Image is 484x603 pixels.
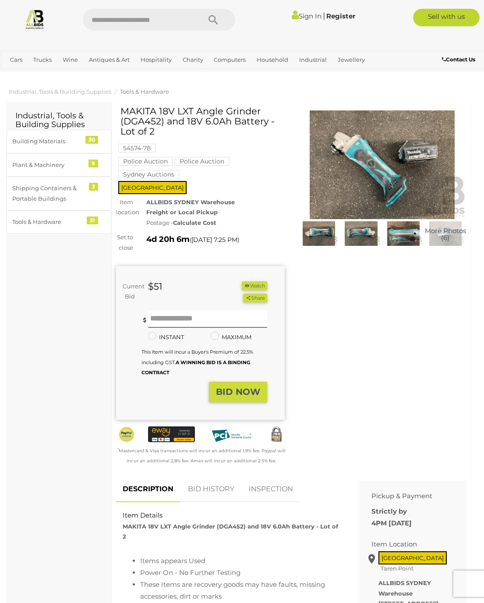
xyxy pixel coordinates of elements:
strong: 4d 20h 6m [146,234,190,244]
mark: 54574-78 [118,144,155,153]
a: Trucks [30,53,55,67]
div: Current Bid [116,281,141,302]
a: BID HISTORY [181,476,241,502]
strong: Freight or Local Pickup [146,209,218,216]
mark: Police Auction [118,157,173,166]
img: MAKITA 18V LXT Angle Grinder (DGA452) and 18V 6.0Ah Battery - Lot of 2 [300,221,338,246]
a: Sign In [292,12,321,20]
img: PCI DSS compliant [208,426,255,445]
img: Secured by Rapid SSL [268,426,285,443]
li: Watch this item [242,281,267,291]
div: 30 [85,136,98,144]
b: A WINNING BID IS A BINDING CONTRACT [141,359,250,376]
div: Building Materials [12,136,85,146]
a: Cars [7,53,26,67]
div: Plant & Machinery [12,160,85,170]
strong: $51 [148,281,163,292]
img: MAKITA 18V LXT Angle Grinder (DGA452) and 18V 6.0Ah Battery - Lot of 2 [385,221,422,246]
div: 31 [87,216,98,224]
a: DESCRIPTION [116,476,180,502]
img: Official PayPal Seal [118,426,135,443]
a: Shipping Containers & Portable Buildings 3 [7,177,111,210]
button: Watch [242,281,267,291]
a: INSPECTION [242,476,300,502]
small: This Item will incur a Buyer's Premium of 22.5% including GST. [141,349,253,376]
a: [GEOGRAPHIC_DATA] [63,67,132,82]
h2: Item Location [371,541,440,548]
button: Share [243,294,267,303]
li: Power On - No Further Testing [140,567,339,578]
a: Hospitality [137,53,175,67]
small: Mastercard & Visa transactions will incur an additional 1.9% fee. Paypal will incur an additional... [117,448,286,464]
span: [GEOGRAPHIC_DATA] [118,181,187,194]
img: MAKITA 18V LXT Angle Grinder (DGA452) and 18V 6.0Ah Battery - Lot of 2 [342,221,380,246]
a: Industrial [296,53,330,67]
h1: MAKITA 18V LXT Angle Grinder (DGA452) and 18V 6.0Ah Battery - Lot of 2 [120,106,283,136]
h2: Item Details [123,512,339,519]
img: MAKITA 18V LXT Angle Grinder (DGA452) and 18V 6.0Ah Battery - Lot of 2 [427,221,464,246]
a: Industrial, Tools & Building Supplies [9,88,111,95]
a: Computers [210,53,249,67]
div: Shipping Containers & Portable Buildings [12,183,85,204]
li: Items appears Used [140,555,339,567]
span: [DATE] 7:25 PM [191,236,237,244]
div: Tools & Hardware [12,217,85,227]
strong: ALLBIDS SYDNEY Warehouse [378,579,431,596]
b: Strictly by 4PM [DATE] [371,507,412,527]
li: These Items are recovery goods may have faults, missing accessories, dirt or marks [140,578,339,602]
a: Register [326,12,355,20]
div: Postage - [146,218,285,228]
span: | [323,11,325,21]
a: Plant & Machinery 9 [7,153,111,177]
strong: MAKITA 18V LXT Angle Grinder (DGA452) and 18V 6.0Ah Battery - Lot of 2 [123,523,338,540]
a: Antiques & Art [85,53,133,67]
span: ( ) [190,236,239,243]
a: Tools & Hardware [120,88,169,95]
button: BID NOW [209,382,267,402]
div: 9 [88,160,98,167]
b: Contact Us [442,56,475,63]
img: MAKITA 18V LXT Angle Grinder (DGA452) and 18V 6.0Ah Battery - Lot of 2 [298,110,466,219]
label: INSTANT [148,332,184,342]
a: Police Auction [175,158,229,165]
a: Sydney Auctions [118,171,179,178]
mark: Police Auction [175,157,229,166]
span: Taren Point [378,563,416,574]
mark: Sydney Auctions [118,170,179,179]
a: Household [253,53,292,67]
button: Search [191,9,235,31]
span: More Photos (6) [425,227,466,241]
strong: ALLBIDS SYDNEY Warehouse [146,199,235,206]
a: More Photos(6) [427,221,464,246]
strong: Calculate Cost [173,219,216,226]
a: Charity [179,53,207,67]
a: Building Materials 30 [7,130,111,153]
a: Office [7,67,30,82]
label: MAXIMUM [211,332,251,342]
a: Police Auction [118,158,173,165]
a: Jewellery [334,53,368,67]
img: Allbids.com.au [25,9,45,29]
strong: BID NOW [216,387,260,397]
a: Contact Us [442,55,477,64]
h2: Pickup & Payment [371,493,440,500]
a: Sell with us [413,9,480,26]
a: Sports [34,67,59,82]
div: 3 [89,183,98,191]
img: eWAY Payment Gateway [148,426,195,442]
div: Item location [110,197,140,218]
a: Wine [59,53,81,67]
a: Tools & Hardware 31 [7,210,111,234]
div: Set to close [110,232,140,253]
a: 54574-78 [118,145,155,152]
span: [GEOGRAPHIC_DATA] [378,551,447,564]
h2: Industrial, Tools & Building Supplies [15,112,102,129]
